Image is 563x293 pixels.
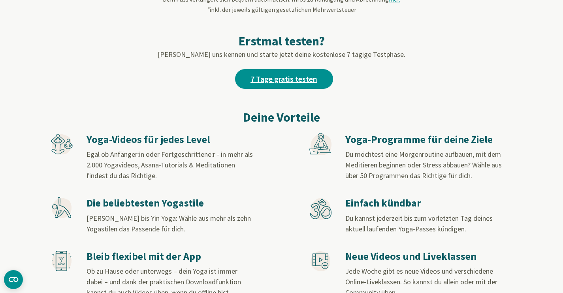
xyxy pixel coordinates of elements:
h3: Einfach kündbar [345,197,512,210]
span: [PERSON_NAME] bis Yin Yoga: Wähle aus mehr als zehn Yogastilen das Passende für dich. [87,214,251,233]
span: Du kannst jederzeit bis zum vorletzten Tag deines aktuell laufenden Yoga-Passes kündigen. [345,214,493,233]
p: [PERSON_NAME] uns kennen und starte jetzt deine kostenlose 7 tägige Testphase. [51,49,513,60]
a: 7 Tage gratis testen [235,69,333,89]
h2: Erstmal testen? [51,33,513,49]
span: Egal ob Anfänger:in oder Fortgeschrittene:r - in mehr als 2.000 Yogavideos, Asana-Tutorials & Med... [87,150,253,180]
h3: Yoga-Videos für jedes Level [87,133,253,146]
span: inkl. der jeweils gültigen gesetzlichen Mehrwertsteuer [207,6,356,13]
h3: Bleib flexibel mit der App [87,250,253,263]
h3: Die beliebtesten Yogastile [87,197,253,210]
h3: Yoga-Programme für deine Ziele [345,133,512,146]
h3: Neue Videos und Liveklassen [345,250,512,263]
button: CMP-Widget öffnen [4,270,23,289]
h2: Deine Vorteile [51,108,513,127]
span: Du möchtest eine Morgenroutine aufbauen, mit dem Meditieren beginnen oder Stress abbauen? Wähle a... [345,150,502,180]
